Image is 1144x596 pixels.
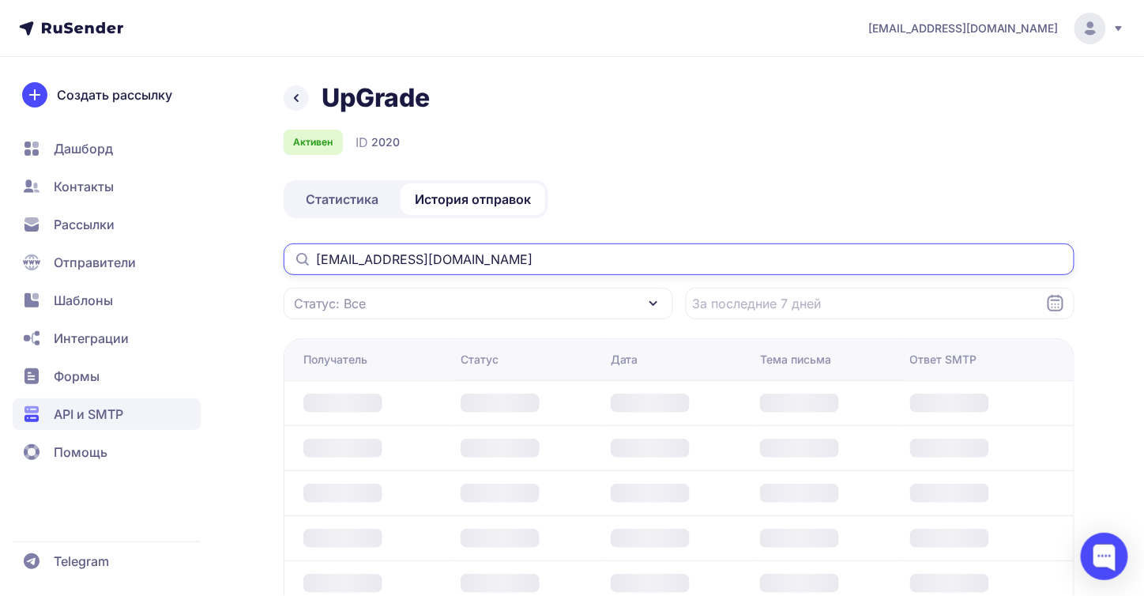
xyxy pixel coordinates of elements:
[371,134,400,150] span: 2020
[306,190,378,209] span: Статистика
[868,21,1059,36] span: [EMAIL_ADDRESS][DOMAIN_NAME]
[54,253,136,272] span: Отправители
[54,329,129,348] span: Интеграции
[54,405,123,424] span: API и SMTP
[57,85,172,104] span: Создать рассылку
[54,443,107,462] span: Помощь
[294,136,333,149] span: Активен
[461,352,499,368] div: Статус
[760,352,831,368] div: Тема письма
[294,294,366,313] span: Статус: Все
[356,133,400,152] div: ID
[303,352,367,368] div: Получатель
[54,177,114,196] span: Контакты
[54,291,113,310] span: Шаблоны
[287,183,397,215] a: Статистика
[54,139,113,158] span: Дашборд
[401,183,545,215] a: История отправок
[415,190,531,209] span: История отправок
[284,243,1074,275] input: Поиск
[54,552,109,571] span: Telegram
[910,352,977,368] div: Ответ SMTP
[54,367,100,386] span: Формы
[322,82,430,114] h1: UpGrade
[13,545,201,577] a: Telegram
[611,352,638,368] div: Дата
[686,288,1075,319] input: Datepicker input
[54,215,115,234] span: Рассылки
